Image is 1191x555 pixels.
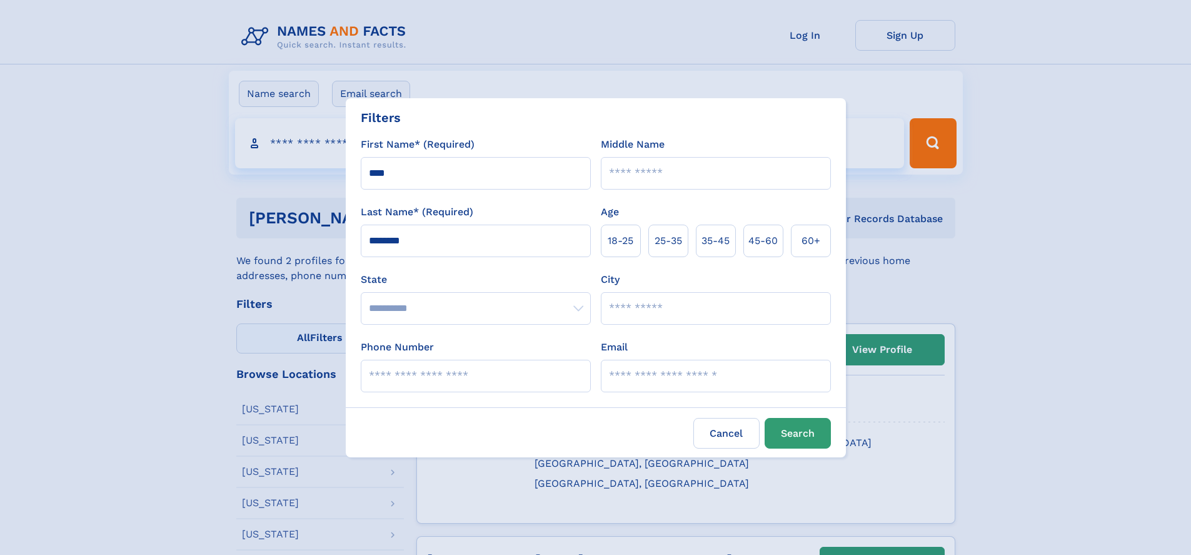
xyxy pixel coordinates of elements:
button: Search [765,418,831,449]
label: Phone Number [361,340,434,355]
label: Age [601,205,619,220]
label: First Name* (Required) [361,137,475,152]
span: 25‑35 [655,233,682,248]
span: 60+ [802,233,820,248]
label: State [361,272,591,287]
span: 45‑60 [748,233,778,248]
div: Filters [361,108,401,127]
span: 35‑45 [701,233,730,248]
label: Middle Name [601,137,665,152]
label: Last Name* (Required) [361,205,473,220]
label: Email [601,340,628,355]
span: 18‑25 [608,233,633,248]
label: City [601,272,620,287]
label: Cancel [693,418,760,449]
